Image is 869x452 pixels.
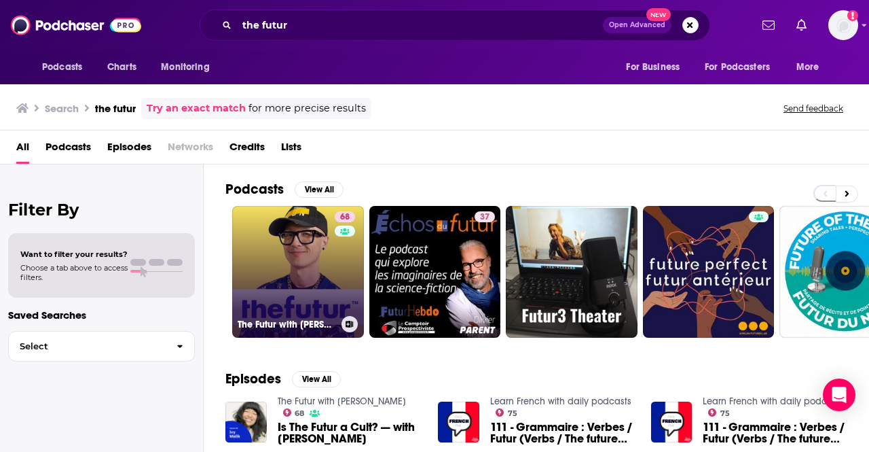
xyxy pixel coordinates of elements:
[95,102,136,115] h3: the futur
[609,22,665,29] span: Open Advanced
[11,12,141,38] img: Podchaser - Follow, Share and Rate Podcasts
[508,411,517,417] span: 75
[147,101,246,116] a: Try an exact match
[696,54,790,80] button: open menu
[225,370,341,387] a: EpisodesView All
[16,136,29,164] a: All
[42,58,82,77] span: Podcasts
[98,54,145,80] a: Charts
[281,136,301,164] a: Lists
[787,54,836,80] button: open menu
[232,206,364,338] a: 68The Futur with [PERSON_NAME]
[828,10,858,40] img: User Profile
[757,14,780,37] a: Show notifications dropdown
[278,421,422,445] a: Is The Futur a Cult? — with Ivy Malik
[616,54,697,80] button: open menu
[225,181,284,198] h2: Podcasts
[646,8,671,21] span: New
[295,411,304,417] span: 68
[8,309,195,321] p: Saved Searches
[626,58,680,77] span: For Business
[237,14,603,36] input: Search podcasts, credits, & more...
[278,396,406,407] a: The Futur with Chris Do
[8,331,195,362] button: Select
[705,58,770,77] span: For Podcasters
[340,211,350,224] span: 68
[703,421,847,445] a: 111 - Grammaire : Verbes / Futur (Verbs / The future tense)
[8,200,195,220] h2: Filter By
[248,101,366,116] span: for more precise results
[295,181,344,198] button: View All
[45,102,79,115] h3: Search
[796,58,819,77] span: More
[490,396,631,407] a: Learn French with daily podcasts
[9,342,166,351] span: Select
[33,54,100,80] button: open menu
[823,379,855,411] div: Open Intercom Messenger
[278,421,422,445] span: Is The Futur a Cult? — with [PERSON_NAME]
[161,58,209,77] span: Monitoring
[703,396,844,407] a: Learn French with daily podcasts
[107,136,151,164] a: Episodes
[200,10,710,41] div: Search podcasts, credits, & more...
[475,211,495,222] a: 37
[225,402,267,443] img: Is The Futur a Cult? — with Ivy Malik
[496,408,517,417] a: 75
[480,211,489,224] span: 37
[847,10,858,21] svg: Add a profile image
[828,10,858,40] button: Show profile menu
[238,319,336,330] h3: The Futur with [PERSON_NAME]
[335,211,355,222] a: 68
[20,263,128,282] span: Choose a tab above to access filters.
[651,402,692,443] img: 111 - Grammaire : Verbes / Futur (Verbs / The future tense)
[438,402,479,443] img: 111 - Grammaire : Verbes / Futur (Verbs / The future tense)
[225,370,281,387] h2: Episodes
[603,17,671,33] button: Open AdvancedNew
[225,181,344,198] a: PodcastsView All
[490,421,635,445] a: 111 - Grammaire : Verbes / Futur (Verbs / The future tense)
[107,58,136,77] span: Charts
[708,408,730,417] a: 75
[45,136,91,164] a: Podcasts
[151,54,227,80] button: open menu
[791,14,812,37] a: Show notifications dropdown
[229,136,265,164] a: Credits
[720,411,730,417] span: 75
[20,249,128,259] span: Want to filter your results?
[779,103,847,114] button: Send feedback
[369,206,501,338] a: 37
[828,10,858,40] span: Logged in as megcassidy
[292,371,341,387] button: View All
[283,408,305,417] a: 68
[168,136,213,164] span: Networks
